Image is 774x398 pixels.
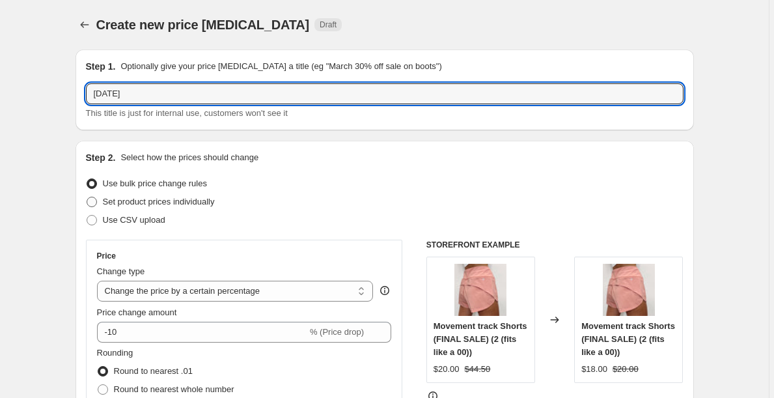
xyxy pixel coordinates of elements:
[86,60,116,73] h2: Step 1.
[434,321,527,357] span: Movement track Shorts (FINAL SALE) (2 (fits like a 00))
[114,366,193,376] span: Round to nearest .01
[613,363,639,376] strike: $20.00
[434,363,460,376] div: $20.00
[120,60,441,73] p: Optionally give your price [MEDICAL_DATA] a title (eg "March 30% off sale on boots")
[103,178,207,188] span: Use bulk price change rules
[120,151,258,164] p: Select how the prices should change
[426,240,684,250] h6: STOREFRONT EXAMPLE
[97,322,307,343] input: -15
[86,83,684,104] input: 30% off holiday sale
[320,20,337,30] span: Draft
[96,18,310,32] span: Create new price [MEDICAL_DATA]
[103,215,165,225] span: Use CSV upload
[86,151,116,164] h2: Step 2.
[76,16,94,34] button: Price change jobs
[97,266,145,276] span: Change type
[603,264,655,316] img: image_0c170839-014e-41ab-ae19-77f7e53e23ad_80x.jpg
[97,251,116,261] h3: Price
[103,197,215,206] span: Set product prices individually
[581,363,607,376] div: $18.00
[114,384,234,394] span: Round to nearest whole number
[97,348,133,358] span: Rounding
[97,307,177,317] span: Price change amount
[378,284,391,297] div: help
[454,264,506,316] img: image_0c170839-014e-41ab-ae19-77f7e53e23ad_80x.jpg
[310,327,364,337] span: % (Price drop)
[465,363,491,376] strike: $44.50
[581,321,675,357] span: Movement track Shorts (FINAL SALE) (2 (fits like a 00))
[86,108,288,118] span: This title is just for internal use, customers won't see it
